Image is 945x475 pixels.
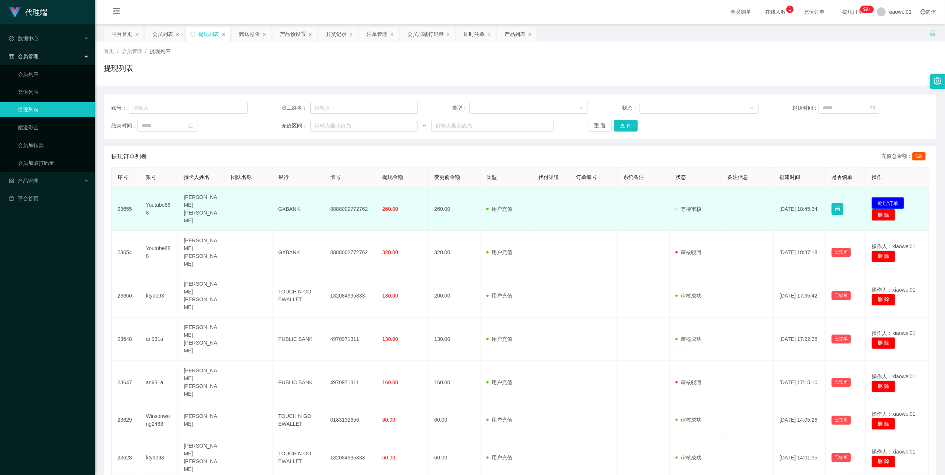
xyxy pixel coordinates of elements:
[9,9,47,15] a: 代理端
[122,48,142,54] span: 会员管理
[324,231,376,274] td: 8888002772762
[382,206,398,212] span: 260.00
[929,30,936,37] i: 图标: unlock
[934,77,942,85] i: 图标: setting
[429,274,480,318] td: 200.00
[800,9,829,14] span: 充值订单
[112,274,140,318] td: 23650
[675,293,701,299] span: 审核成功
[576,174,597,180] span: 订单编号
[367,27,387,41] div: 注单管理
[104,48,114,54] span: 首页
[431,120,554,132] input: 请输入最大值为
[9,54,14,59] i: 图标: table
[18,156,89,170] a: 会员加减打码量
[9,36,14,41] i: 图标: check-circle-o
[140,361,178,404] td: an931a
[921,9,926,14] i: 图标: global
[407,27,444,41] div: 会员加减打码量
[140,274,178,318] td: ktyap93
[310,102,418,114] input: 请输入
[429,361,480,404] td: 160.00
[429,318,480,361] td: 130.00
[310,120,418,132] input: 请输入最小值为
[239,27,260,41] div: 赠送彩金
[675,206,701,212] span: 等待审核
[505,27,525,41] div: 产品列表
[146,174,156,180] span: 账号
[281,104,310,112] span: 员工姓名：
[486,293,512,299] span: 用户充值
[140,318,178,361] td: an931a
[140,231,178,274] td: Youtube888
[750,106,754,111] i: 图标: down
[429,187,480,231] td: 260.00
[832,203,843,215] button: 图标: lock
[832,335,851,343] button: 已锁单
[9,7,21,18] img: logo.9652507e.png
[486,249,512,255] span: 用户充值
[675,249,701,255] span: 审核驳回
[18,138,89,153] a: 会员加扣款
[272,318,324,361] td: PUBLIC BANK
[112,231,140,274] td: 23654
[111,152,147,161] span: 提现订单列表
[452,104,469,112] span: 类型：
[774,274,826,318] td: [DATE] 17:35:42
[872,287,915,293] span: 操作人：xiaowei01
[762,9,790,14] span: 在线人数
[281,122,310,130] span: 充值区间：
[382,249,398,255] span: 320.00
[872,209,895,221] button: 删 除
[881,152,929,161] div: 充值总金额：
[786,6,794,13] sup: 1
[112,27,132,41] div: 平台首页
[382,379,398,385] span: 160.00
[774,318,826,361] td: [DATE] 17:22:38
[272,274,324,318] td: TOUCH N GO EWALLET
[872,250,895,262] button: 删 除
[262,32,267,37] i: 图标: close
[579,106,584,111] i: 图标: down
[872,418,895,430] button: 删 除
[622,104,640,112] span: 状态：
[872,381,895,392] button: 删 除
[145,48,147,54] span: /
[872,337,895,349] button: 删 除
[18,84,89,99] a: 充值列表
[178,274,225,318] td: [PERSON_NAME] [PERSON_NAME]
[390,32,394,37] i: 图标: close
[614,120,638,132] button: 查 询
[326,27,347,41] div: 开奖记录
[675,417,701,423] span: 审核成功
[832,248,851,257] button: 已锁单
[272,404,324,436] td: TOUCH N GO EWALLET
[486,336,512,342] span: 用户充值
[780,174,800,180] span: 创建时间
[486,417,512,423] span: 用户充值
[832,378,851,387] button: 已锁单
[774,187,826,231] td: [DATE] 18:45:34
[324,187,376,231] td: 8888002772762
[418,122,431,130] span: ~
[178,187,225,231] td: [PERSON_NAME] [PERSON_NAME]
[382,455,395,461] span: 60.00
[111,122,137,130] span: 结束时间：
[872,197,904,209] button: 处理订单
[832,291,851,300] button: 已锁单
[486,206,512,212] span: 用户充值
[382,336,398,342] span: 130.00
[839,9,867,14] span: 提现订单
[140,404,178,436] td: Winsonwong2468
[860,6,874,13] sup: 1201
[872,174,882,180] span: 操作
[872,373,915,379] span: 操作人：xiaowei01
[675,174,686,180] span: 状态
[872,449,915,455] span: 操作人：xiaowei01
[272,361,324,404] td: PUBLIC BANK
[486,379,512,385] span: 用户充值
[528,32,532,37] i: 图标: close
[446,32,450,37] i: 图标: close
[18,102,89,117] a: 提现列表
[487,32,491,37] i: 图标: close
